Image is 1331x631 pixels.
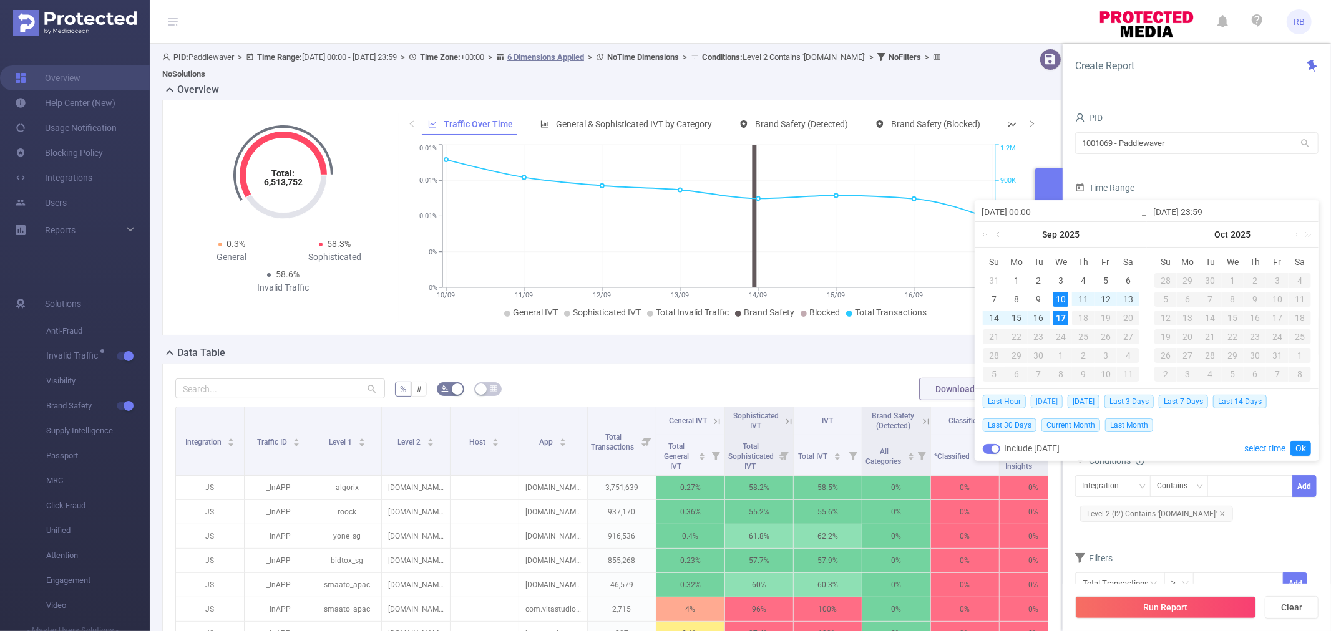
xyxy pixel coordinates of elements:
[983,346,1005,365] td: September 28, 2025
[1028,329,1050,344] div: 23
[15,190,67,215] a: Users
[1005,327,1028,346] td: September 22, 2025
[507,52,584,62] u: 6 Dimensions Applied
[1154,292,1177,307] div: 5
[1031,292,1046,307] div: 9
[1199,329,1222,344] div: 21
[1199,273,1222,288] div: 30
[490,385,497,392] i: icon: table
[1157,476,1196,496] div: Contains
[1266,273,1289,288] div: 3
[1244,365,1266,383] td: November 6, 2025
[1075,183,1134,193] span: Time Range
[1050,256,1073,267] span: We
[1244,290,1266,309] td: October 9, 2025
[1265,596,1319,619] button: Clear
[328,239,351,249] span: 58.3%
[1075,596,1256,619] button: Run Report
[1098,292,1113,307] div: 12
[1266,329,1289,344] div: 24
[1121,292,1136,307] div: 13
[744,307,794,317] span: Brand Safety
[1289,256,1311,267] span: Sa
[1072,346,1095,365] td: October 2, 2025
[584,52,596,62] span: >
[1154,256,1177,267] span: Su
[441,385,449,392] i: icon: bg-colors
[429,248,437,256] tspan: 0%
[1177,346,1199,365] td: October 27, 2025
[46,319,150,344] span: Anti-Fraud
[1095,253,1117,271] th: Fri
[1177,271,1199,290] td: September 29, 2025
[656,307,729,317] span: Total Invalid Traffic
[1199,292,1222,307] div: 7
[1075,113,1103,123] span: PID
[1005,348,1028,363] div: 29
[1230,222,1252,247] a: 2025
[1117,348,1139,363] div: 4
[46,418,150,443] span: Supply Intelligence
[1072,329,1095,344] div: 25
[1028,271,1050,290] td: September 2, 2025
[1095,365,1117,383] td: October 10, 2025
[1244,256,1266,267] span: Th
[1177,256,1199,267] span: Mo
[1053,311,1068,325] div: 17
[891,119,980,129] span: Brand Safety (Blocked)
[1266,311,1289,325] div: 17
[264,177,303,187] tspan: 6,513,752
[1095,346,1117,365] td: October 3, 2025
[671,291,689,299] tspan: 13/09
[1005,290,1028,309] td: September 8, 2025
[227,239,246,249] span: 0.3%
[1050,253,1073,271] th: Wed
[1244,346,1266,365] td: October 30, 2025
[540,120,549,128] i: icon: bar-chart
[1298,222,1314,247] a: Next year (Control + right)
[593,291,611,299] tspan: 12/09
[46,443,150,468] span: Passport
[1050,365,1073,383] td: October 8, 2025
[1095,311,1117,325] div: 19
[1244,311,1266,325] div: 16
[419,145,437,153] tspan: 0.01%
[983,327,1005,346] td: September 21, 2025
[1117,311,1139,325] div: 20
[980,222,996,247] a: Last year (Control + left)
[15,90,115,115] a: Help Center (New)
[1076,292,1091,307] div: 11
[1050,329,1073,344] div: 24
[1050,290,1073,309] td: September 10, 2025
[1289,271,1311,290] td: October 4, 2025
[1222,256,1244,267] span: We
[1028,346,1050,365] td: September 30, 2025
[1244,271,1266,290] td: October 2, 2025
[1050,327,1073,346] td: September 24, 2025
[1050,309,1073,327] td: September 17, 2025
[1095,290,1117,309] td: September 12, 2025
[1095,367,1117,382] div: 10
[1041,222,1059,247] a: Sep
[162,53,173,61] i: icon: user
[15,115,117,140] a: Usage Notification
[1028,256,1050,267] span: Tu
[177,345,225,360] h2: Data Table
[1289,292,1311,307] div: 11
[1266,346,1289,365] td: October 31, 2025
[1028,348,1050,363] div: 30
[1028,365,1050,383] td: October 7, 2025
[1177,348,1199,363] div: 27
[1117,367,1139,382] div: 11
[1117,290,1139,309] td: September 13, 2025
[175,378,385,398] input: Search...
[1266,309,1289,327] td: October 17, 2025
[1028,309,1050,327] td: September 16, 2025
[1283,572,1307,594] button: Add
[1171,573,1184,594] div: ≥
[1294,9,1305,34] span: RB
[1005,256,1028,267] span: Mo
[1053,273,1068,288] div: 3
[827,291,845,299] tspan: 15/09
[513,307,558,317] span: General IVT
